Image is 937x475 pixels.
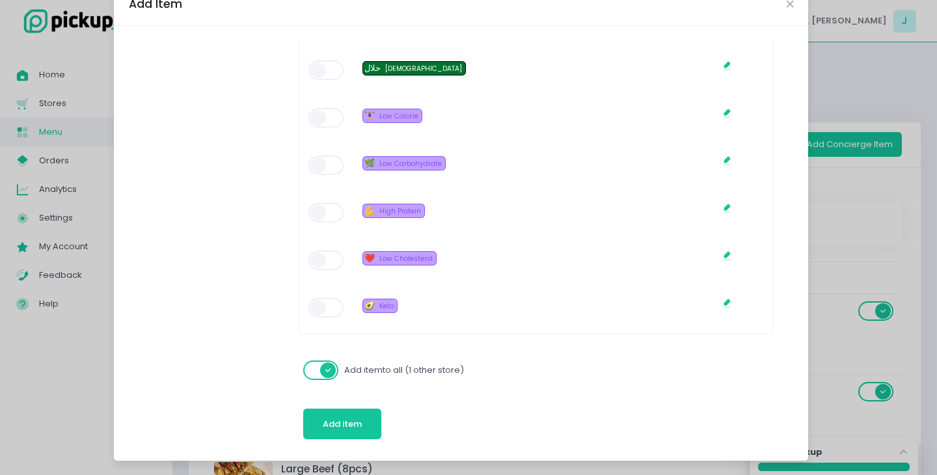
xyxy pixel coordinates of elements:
[364,299,375,312] span: 🥑
[323,418,362,430] span: Add item
[379,159,442,169] span: Low Carbohydrate
[379,111,418,121] span: Low Calorie
[364,204,375,217] span: 💪
[364,157,375,169] span: 🌿
[787,1,793,7] button: Close
[364,109,375,122] span: 🏋️‍♀️
[364,62,381,74] span: حلال
[344,364,464,377] label: Add item to all ( 1 other store )
[379,206,421,216] span: High Protein
[303,409,382,440] button: Add item
[364,252,375,264] span: ❤️
[379,301,394,311] span: Keto
[385,64,462,74] span: [DEMOGRAPHIC_DATA]
[379,254,433,264] span: Low Cholesterol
